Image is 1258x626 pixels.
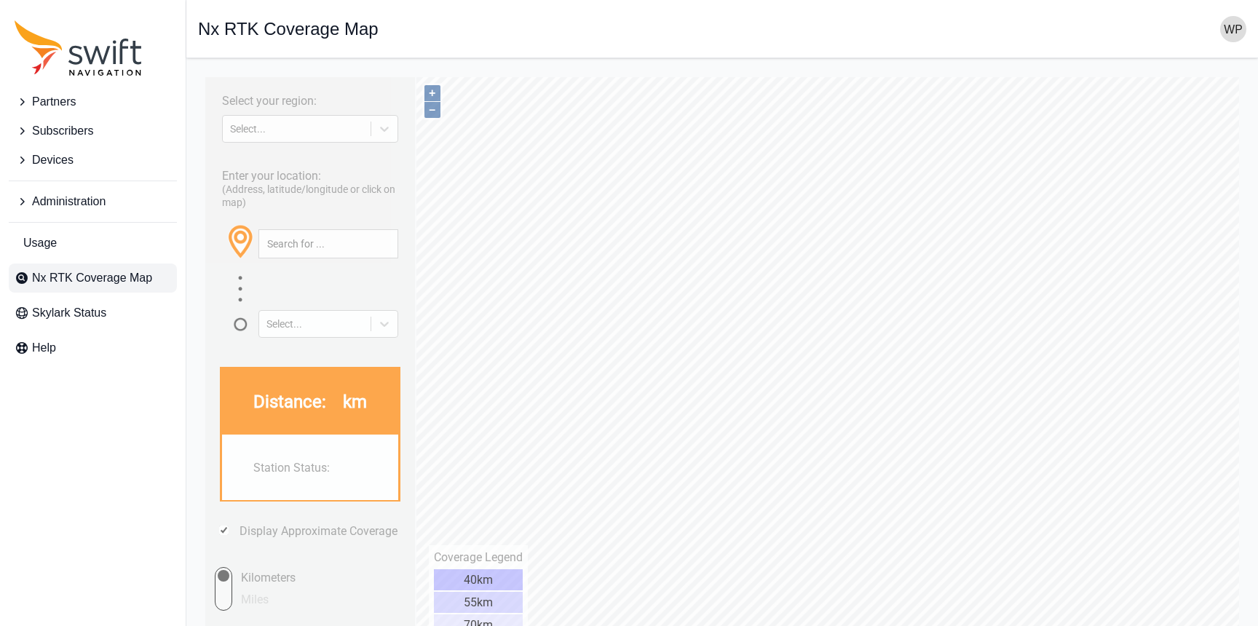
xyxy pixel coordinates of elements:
[9,229,177,258] a: Usage
[32,151,74,169] span: Devices
[9,116,177,146] button: Subscribers
[32,122,93,140] span: Subscribers
[236,522,325,543] div: 55km
[32,93,76,111] span: Partners
[32,269,152,287] span: Nx RTK Coverage Map
[198,20,379,38] h1: Nx RTK Coverage Map
[32,304,106,322] span: Skylark Status
[32,193,106,210] span: Administration
[236,499,325,520] div: 40km
[9,146,177,175] button: Devices
[9,298,177,328] a: Skylark Status
[23,234,57,252] span: Usage
[929,565,1035,575] li: © contributors.
[935,565,991,575] a: OpenStreetMap
[9,187,177,216] button: Administration
[236,544,325,566] div: 70km
[236,480,325,494] div: Coverage Legend
[9,264,177,293] a: Nx RTK Coverage Map
[32,339,56,357] span: Help
[1220,16,1246,42] img: user photo
[9,333,177,362] a: Help
[9,87,177,116] button: Partners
